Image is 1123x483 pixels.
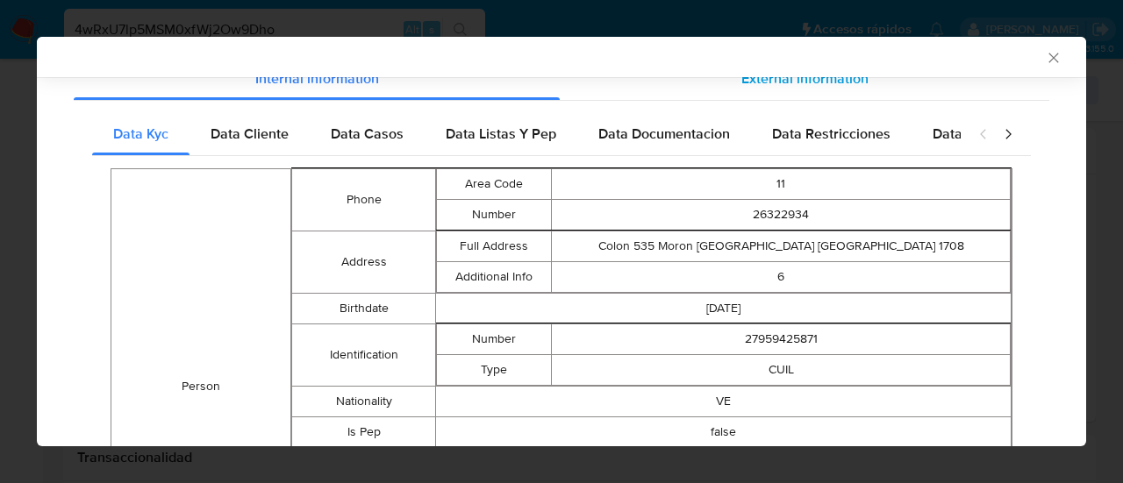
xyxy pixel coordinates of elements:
[331,124,404,144] span: Data Casos
[92,113,961,155] div: Detailed internal info
[552,168,1011,199] td: 11
[437,261,552,292] td: Additional Info
[292,293,436,323] td: Birthdate
[437,168,552,199] td: Area Code
[552,199,1011,230] td: 26322934
[437,354,552,385] td: Type
[292,168,436,231] td: Phone
[437,199,552,230] td: Number
[437,231,552,261] td: Full Address
[552,231,1011,261] td: Colon 535 Moron [GEOGRAPHIC_DATA] [GEOGRAPHIC_DATA] 1708
[436,416,1012,447] td: false
[552,354,1011,385] td: CUIL
[292,323,436,386] td: Identification
[552,261,1011,292] td: 6
[292,231,436,293] td: Address
[741,68,869,89] span: External information
[37,37,1086,446] div: closure-recommendation-modal
[255,68,379,89] span: Internal information
[552,323,1011,354] td: 27959425871
[211,124,289,144] span: Data Cliente
[113,124,168,144] span: Data Kyc
[436,293,1012,323] td: [DATE]
[437,323,552,354] td: Number
[292,386,436,416] td: Nationality
[772,124,891,144] span: Data Restricciones
[436,386,1012,416] td: VE
[933,124,1054,144] span: Data Publicaciones
[74,58,1049,100] div: Detailed info
[598,124,730,144] span: Data Documentacion
[446,124,556,144] span: Data Listas Y Pep
[1045,49,1061,65] button: Cerrar ventana
[292,416,436,447] td: Is Pep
